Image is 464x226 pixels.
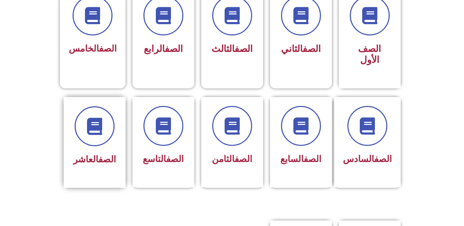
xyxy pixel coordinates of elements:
[73,154,116,164] span: العاشر
[280,154,321,164] span: السابع
[165,43,183,54] a: الصف
[98,154,116,164] a: الصف
[358,43,381,65] span: الصف الأول
[212,43,253,54] span: الثالث
[212,154,252,164] span: الثامن
[144,43,183,54] span: الرابع
[143,154,184,164] span: التاسع
[166,154,184,164] a: الصف
[235,154,252,164] a: الصف
[343,154,392,164] span: السادس
[281,43,321,54] span: الثاني
[304,154,321,164] a: الصف
[99,43,117,54] a: الصف
[235,43,253,54] a: الصف
[69,43,117,54] span: الخامس
[374,154,392,164] a: الصف
[303,43,321,54] a: الصف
